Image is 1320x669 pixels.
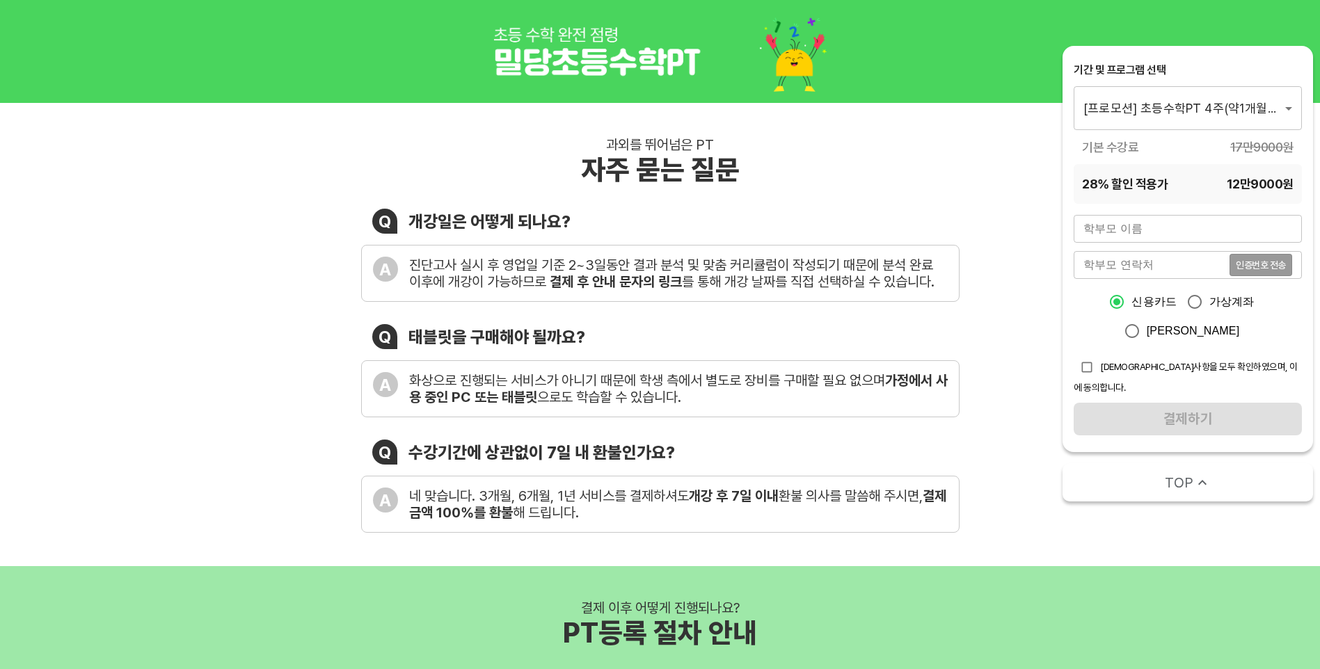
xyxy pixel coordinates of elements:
[1165,473,1193,492] span: TOP
[1063,463,1313,501] button: TOP
[1082,138,1138,156] span: 기본 수강료
[689,487,779,504] b: 개강 후 7일 이내
[1209,293,1255,310] span: 가상계좌
[1074,63,1302,78] div: 기간 및 프로그램 선택
[373,487,398,513] div: A
[408,442,675,462] div: 수강기간에 상관없이 7일 내 환불인가요?
[493,11,827,92] img: 1
[581,599,740,616] div: 결제 이후 어떻게 진행되나요?
[1147,323,1240,339] span: [PERSON_NAME]
[409,487,948,521] div: 네 맞습니다. 3개월, 6개월, 1년 서비스를 결제하셔도 환불 의사를 말씀해 주시면, 해 드립니다.
[581,153,740,186] div: 자주 묻는 질문
[409,487,946,521] b: 결제금액 100%를 환불
[1074,86,1302,129] div: [프로모션] 초등수학PT 4주(약1개월) 프로그램
[1227,175,1294,193] span: 12만9000 원
[372,440,397,465] div: Q
[1074,251,1230,279] input: 학부모 연락처를 입력해주세요
[408,327,585,347] div: 태블릿을 구매해야 될까요?
[1074,215,1302,243] input: 학부모 이름을 입력해주세요
[373,372,398,397] div: A
[606,136,714,153] div: 과외를 뛰어넘은 PT
[372,209,397,234] div: Q
[409,372,948,405] b: 가정에서 사용 중인 PC 또는 태블릿
[1082,175,1168,193] span: 28 % 할인 적용가
[1230,138,1294,156] span: 17만9000 원
[1131,293,1177,310] span: 신용카드
[409,372,948,405] div: 화상으로 진행되는 서비스가 아니기 때문에 학생 측에서 별도로 장비를 구매할 필요 없으며 으로도 학습할 수 있습니다.
[1074,361,1298,393] span: [DEMOGRAPHIC_DATA]사항을 모두 확인하였으며, 이에 동의합니다.
[550,273,682,290] b: 결제 후 안내 문자의 링크
[373,257,398,282] div: A
[563,616,757,650] div: PT등록 절차 안내
[408,211,571,232] div: 개강일은 어떻게 되나요?
[372,324,397,349] div: Q
[409,257,948,290] div: 진단고사 실시 후 영업일 기준 2~3일동안 결과 분석 및 맞춤 커리큘럼이 작성되기 때문에 분석 완료 이후에 개강이 가능하므로 를 통해 개강 날짜를 직접 선택하실 수 있습니다.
